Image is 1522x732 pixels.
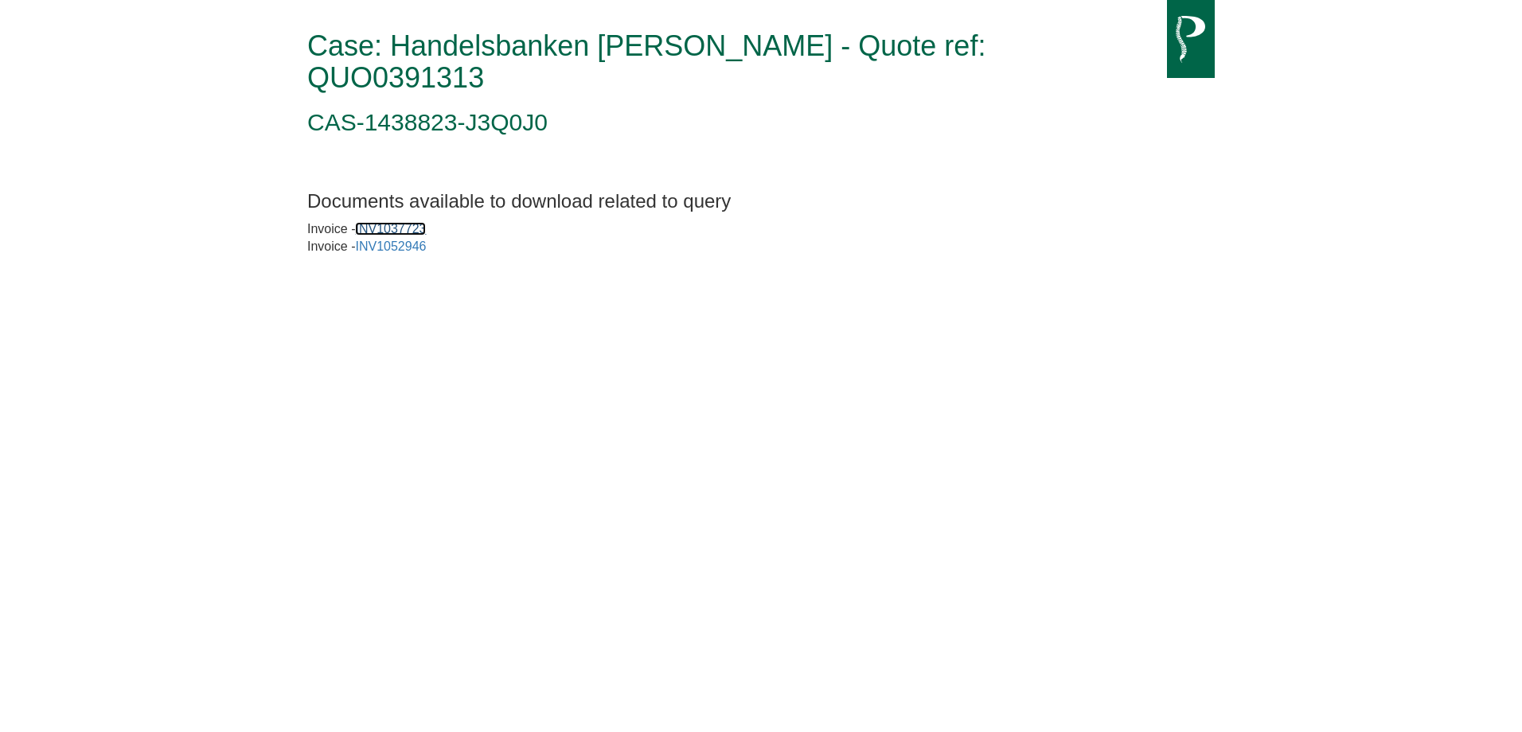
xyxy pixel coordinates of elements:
[355,239,426,253] a: INV1052946
[307,109,1155,135] h2: CAS-1438823-J3Q0J0
[307,30,1155,93] h1: Case: Handelsbanken [PERSON_NAME] - Quote ref: QUO0391313
[355,222,426,236] a: INV1037723
[307,191,1215,212] h3: Documents available to download related to query
[307,220,1215,257] div: Invoice - Invoice -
